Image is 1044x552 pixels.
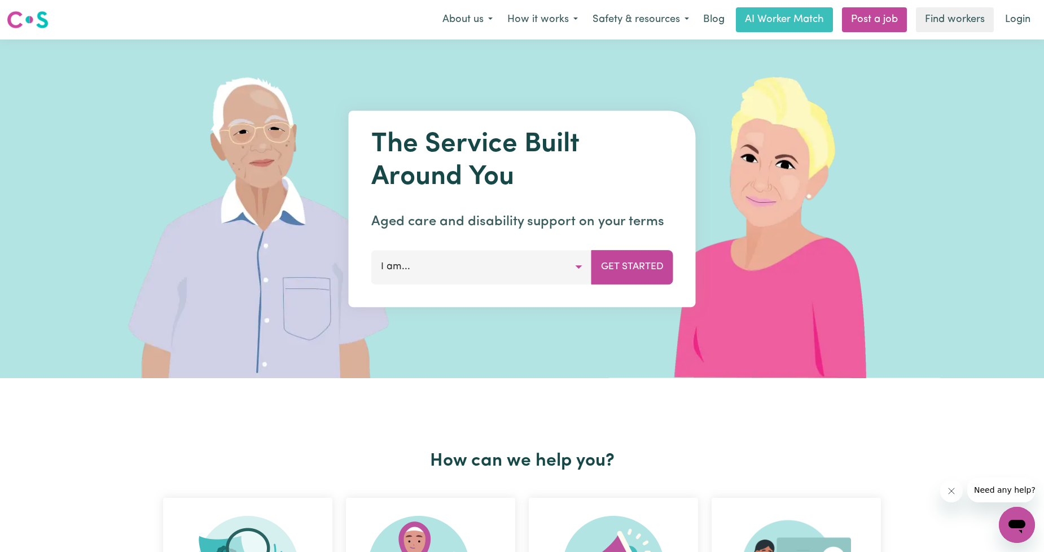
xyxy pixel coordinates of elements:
a: AI Worker Match [736,7,833,32]
a: Careseekers logo [7,7,49,33]
a: Post a job [842,7,907,32]
a: Find workers [916,7,994,32]
a: Login [998,7,1037,32]
button: I am... [371,250,592,284]
button: About us [435,8,500,32]
span: Need any help? [7,8,68,17]
p: Aged care and disability support on your terms [371,212,673,232]
button: Safety & resources [585,8,696,32]
iframe: Close message [940,480,963,502]
h1: The Service Built Around You [371,129,673,194]
img: Careseekers logo [7,10,49,30]
iframe: Message from company [967,477,1035,502]
h2: How can we help you? [156,450,888,472]
a: Blog [696,7,731,32]
button: Get Started [591,250,673,284]
iframe: Button to launch messaging window [999,507,1035,543]
button: How it works [500,8,585,32]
